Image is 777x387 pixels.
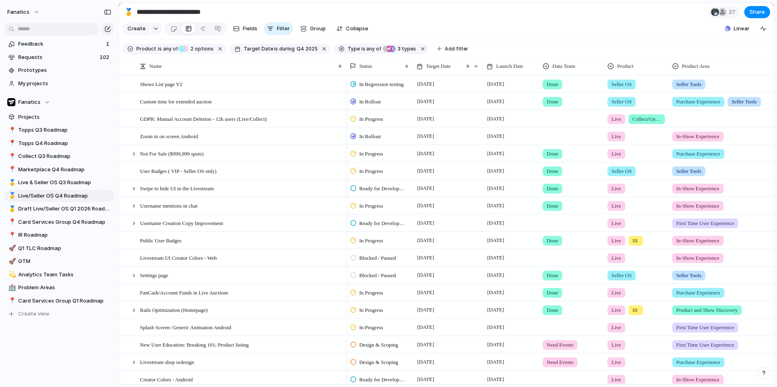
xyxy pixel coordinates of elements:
span: Done [547,98,558,106]
span: Projects [18,113,111,121]
span: FanCash/Account Funds in Live Auctions [140,288,228,297]
span: Collect Q3 Roadmap [18,152,111,160]
button: isduring [273,44,296,53]
span: Analytics Team Tasks [18,271,111,279]
span: Done [547,271,558,280]
span: during [278,45,295,53]
span: Purchase Experience [676,358,720,366]
span: Collect/Unified Experience [633,115,661,123]
span: [DATE] [415,288,436,297]
span: [DATE] [415,305,436,315]
span: Product [617,62,633,70]
span: types [395,45,416,53]
span: Purchase Experience [676,150,720,158]
span: [DATE] [485,305,506,315]
span: Product Area [682,62,709,70]
span: [DATE] [415,270,436,280]
span: [DATE] [415,218,436,228]
div: 📍IR Roadmap [4,229,114,241]
a: 📍Marketplace Q4 Roadmap [4,164,114,176]
button: Share [744,6,770,18]
span: Done [547,289,558,297]
span: [DATE] [485,131,506,141]
span: [DATE] [485,166,506,176]
button: Group [296,22,330,35]
span: 27 [729,8,738,16]
span: [DATE] [415,149,436,158]
span: 2 [188,46,195,52]
span: In Progress [359,324,383,332]
span: Purchase Experience [676,289,720,297]
span: Done [547,80,558,88]
span: Settings page [140,270,168,280]
span: [DATE] [485,149,506,158]
a: My projects [4,78,114,90]
span: Livestream UI Creator Colors - Web [140,253,217,262]
button: 📍 [7,166,15,174]
a: 🏥Problem Areas [4,282,114,294]
span: In Regression testing [359,80,404,88]
a: 🥇Live/Seller OS Q4 Roadmap [4,190,114,202]
a: 🥇Live & Seller OS Q3 Roadmap [4,177,114,189]
div: 📍 [8,165,14,174]
span: [DATE] [485,270,506,280]
span: [DATE] [415,79,436,89]
span: [DATE] [415,201,436,210]
span: Fields [243,25,257,33]
div: 🥇 [8,204,14,214]
span: Live [611,324,621,332]
span: My projects [18,80,111,88]
span: [DATE] [485,201,506,210]
span: [DATE] [415,357,436,367]
span: Seller Tools [676,80,701,88]
div: 🚀 [8,257,14,266]
span: Collapse [346,25,368,33]
span: Zoom in on screen Android [140,131,198,141]
span: [DATE] [485,253,506,263]
button: 2 options [178,44,215,53]
span: fanatics [7,8,30,16]
a: 💫Analytics Team Tasks [4,269,114,281]
a: 📍Card Services Group Q4 Roadmap [4,216,114,228]
span: IR [633,306,638,314]
a: 📍Collect Q3 Roadmap [4,150,114,162]
button: 🥇 [122,6,135,19]
button: Fanatics [4,96,114,108]
a: 📍Topps Q4 Roadmap [4,137,114,149]
span: Q1 TLC Roadmap [18,244,111,252]
button: Collapse [333,22,372,35]
div: 📍 [8,217,14,227]
span: Not For Sale ($999,999 spots) [140,149,204,158]
span: [DATE] [485,357,506,367]
span: any of [365,45,381,53]
a: 📍Topps Q3 Roadmap [4,124,114,136]
span: In-Show Experience [676,202,720,210]
span: Livestream shop redesign [140,357,194,366]
span: GTM [18,257,111,265]
span: [DATE] [485,322,506,332]
a: 🚀GTM [4,255,114,267]
span: Live [611,358,621,366]
span: Product and Show Discovery [676,306,738,314]
span: Done [547,150,558,158]
span: In-Show Experience [676,237,720,245]
span: In Progress [359,115,383,123]
span: Live & Seller OS Q3 Roadmap [18,179,111,187]
span: [DATE] [415,97,436,106]
span: Prototypes [18,66,111,74]
span: Seller Tools [676,271,701,280]
span: In Progress [359,150,383,158]
a: Prototypes [4,64,114,76]
span: In Progress [359,306,383,314]
span: [DATE] [485,374,506,384]
span: In Progress [359,237,383,245]
button: 🚀 [7,244,15,252]
span: Topps Q3 Roadmap [18,126,111,134]
span: Live [611,376,621,384]
button: Linear [722,23,753,35]
span: First Time User Experience [676,219,734,227]
span: Username mentions in chat [140,201,197,210]
button: isany of [360,44,383,53]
